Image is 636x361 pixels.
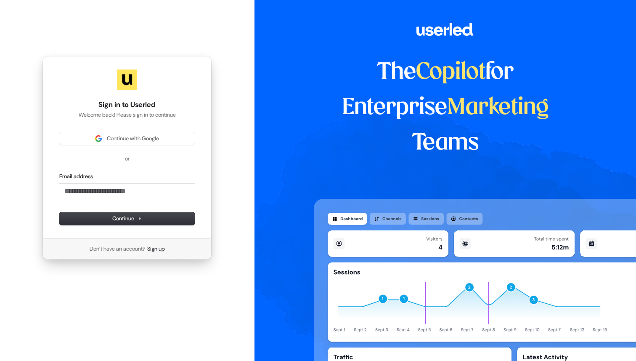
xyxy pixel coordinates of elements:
span: Marketing [447,97,549,119]
span: Continue [112,215,142,222]
img: Sign in with Google [95,135,102,142]
span: Continue with Google [107,135,159,142]
h1: Sign in to Userled [59,100,195,110]
button: Continue [59,212,195,225]
span: Copilot [416,62,485,83]
p: or [125,155,130,163]
h1: The for Enterprise Teams [314,55,577,161]
p: Welcome back! Please sign in to continue [59,111,195,119]
span: Don’t have an account? [90,245,146,253]
a: Sign up [147,245,165,253]
button: Sign in with GoogleContinue with Google [59,132,195,145]
label: Email address [59,173,93,180]
img: Userled [117,70,137,90]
